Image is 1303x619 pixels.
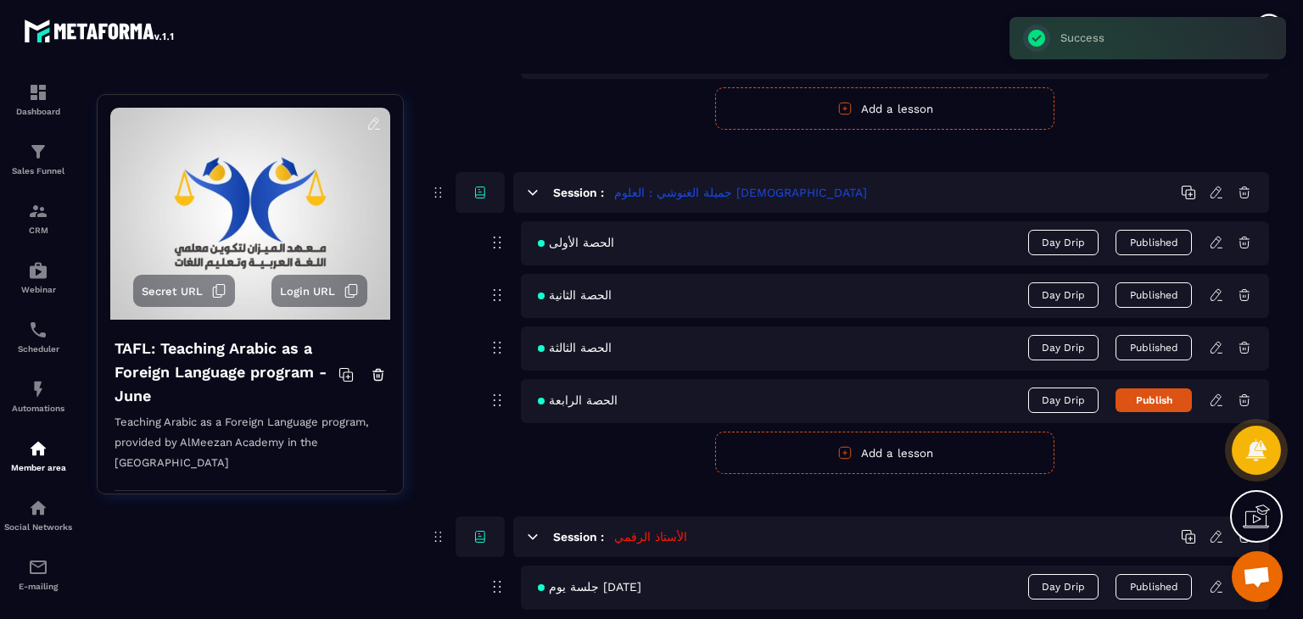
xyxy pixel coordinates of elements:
button: Add a lesson [715,432,1054,474]
span: الحصة الثالثة [538,341,612,354]
span: Day Drip [1028,230,1099,255]
span: الحصة الثانية [538,288,612,302]
img: formation [28,142,48,162]
h5: الأستاذ الرقمي [614,528,687,545]
img: formation [28,82,48,103]
h6: Session : [553,186,604,199]
a: automationsautomationsAutomations [4,366,72,426]
p: E-mailing [4,582,72,591]
p: Sales Funnel [4,166,72,176]
button: Publish [1116,388,1192,412]
span: الحصة الرابعة [538,393,618,407]
span: Day Drip [1028,282,1099,308]
img: email [28,557,48,577]
span: الحصة الأولى [538,236,614,249]
button: Login URL [271,275,367,307]
span: Login URL [280,285,335,298]
img: scheduler [28,320,48,340]
h6: Session : [553,530,604,544]
a: schedulerschedulerScheduler [4,307,72,366]
button: Published [1116,574,1192,599]
p: Member area [4,463,72,472]
a: formationformationCRM [4,188,72,248]
img: automations [28,260,48,281]
span: جلسة يوم [DATE] [538,580,641,594]
img: automations [28,379,48,399]
p: Dashboard [4,107,72,116]
a: automationsautomationsMember area [4,426,72,485]
span: Secret URL [142,285,203,298]
a: emailemailE-mailing [4,544,72,604]
button: Published [1116,282,1192,308]
a: automationsautomationsWebinar [4,248,72,307]
span: Day Drip [1028,388,1099,413]
span: Day Drip [1028,335,1099,360]
button: Add a lesson [715,87,1054,130]
a: Open chat [1232,551,1283,602]
button: Secret URL [133,275,235,307]
p: Social Networks [4,522,72,532]
p: Webinar [4,285,72,294]
p: CRM [4,226,72,235]
span: Day Drip [1028,574,1099,599]
h4: TAFL: Teaching Arabic as a Foreign Language program - June [115,337,338,408]
img: logo [24,15,176,46]
img: automations [28,438,48,459]
img: background [110,108,390,320]
p: Teaching Arabic as a Foreign Language program, provided by AlMeezan Academy in the [GEOGRAPHIC_DATA] [115,412,386,491]
img: social-network [28,498,48,518]
img: formation [28,201,48,221]
button: Published [1116,230,1192,255]
p: Scheduler [4,344,72,354]
h5: جميلة الغنوشي : العلوم [DEMOGRAPHIC_DATA] [614,184,867,201]
a: social-networksocial-networkSocial Networks [4,485,72,544]
a: formationformationSales Funnel [4,129,72,188]
a: formationformationDashboard [4,70,72,129]
p: Automations [4,404,72,413]
button: Published [1116,335,1192,360]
